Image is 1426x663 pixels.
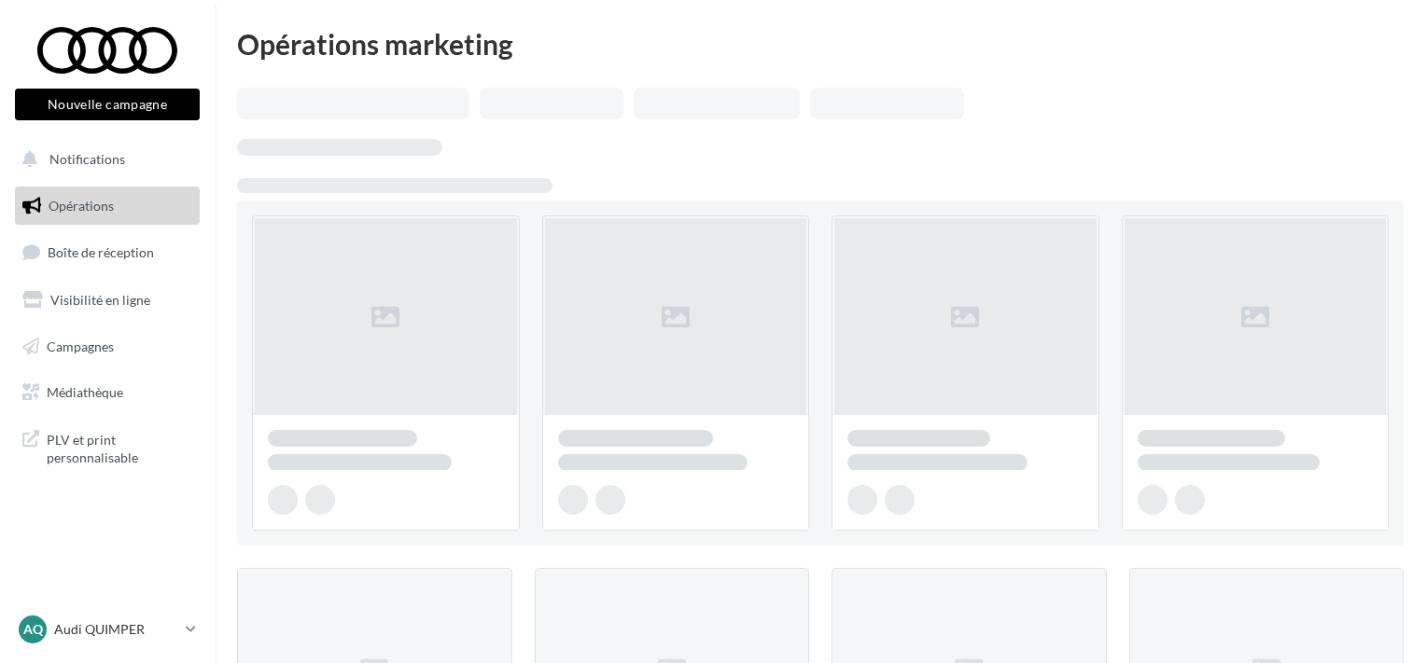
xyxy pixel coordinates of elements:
a: PLV et print personnalisable [11,420,203,475]
div: Opérations marketing [237,30,1404,58]
span: Notifications [49,151,125,167]
a: AQ Audi QUIMPER [15,612,200,647]
span: PLV et print personnalisable [47,427,192,467]
span: Visibilité en ligne [50,292,150,308]
span: Médiathèque [47,384,123,400]
button: Notifications [11,140,196,179]
a: Visibilité en ligne [11,281,203,320]
span: AQ [23,620,43,639]
a: Opérations [11,186,203,226]
button: Nouvelle campagne [15,89,200,120]
a: Boîte de réception [11,232,203,272]
span: Campagnes [47,338,114,353]
span: Boîte de réception [48,244,154,260]
span: Opérations [49,198,114,214]
p: Audi QUIMPER [54,620,178,639]
a: Médiathèque [11,373,203,412]
a: Campagnes [11,327,203,366]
